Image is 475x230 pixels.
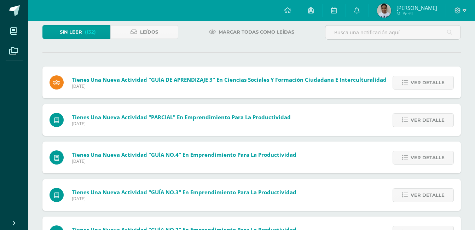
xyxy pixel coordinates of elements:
[411,189,445,202] span: Ver detalle
[396,11,437,17] span: Mi Perfil
[411,114,445,127] span: Ver detalle
[60,25,82,39] span: Sin leer
[219,25,294,39] span: Marcar todas como leídas
[85,25,96,39] span: (132)
[110,25,178,39] a: Leídos
[72,189,296,196] span: Tienes una nueva actividad "GUÍA NO.3" En Emprendimiento para la Productividad
[72,151,296,158] span: Tienes una nueva actividad "GUÍA NO.4" En Emprendimiento para la Productividad
[72,76,387,83] span: Tienes una nueva actividad "GUÍA DE APRENDIZAJE 3" En Ciencias Sociales y Formación Ciudadana e I...
[72,83,387,89] span: [DATE]
[411,76,445,89] span: Ver detalle
[72,158,296,164] span: [DATE]
[325,25,460,39] input: Busca una notificación aquí
[140,25,158,39] span: Leídos
[42,25,110,39] a: Sin leer(132)
[72,114,291,121] span: Tienes una nueva actividad "PARCIAL" En Emprendimiento para la Productividad
[377,4,391,18] img: 08ad1c74d57c81a25722f3457dcf40c7.png
[200,25,303,39] a: Marcar todas como leídas
[396,4,437,11] span: [PERSON_NAME]
[72,196,296,202] span: [DATE]
[411,151,445,164] span: Ver detalle
[72,121,291,127] span: [DATE]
